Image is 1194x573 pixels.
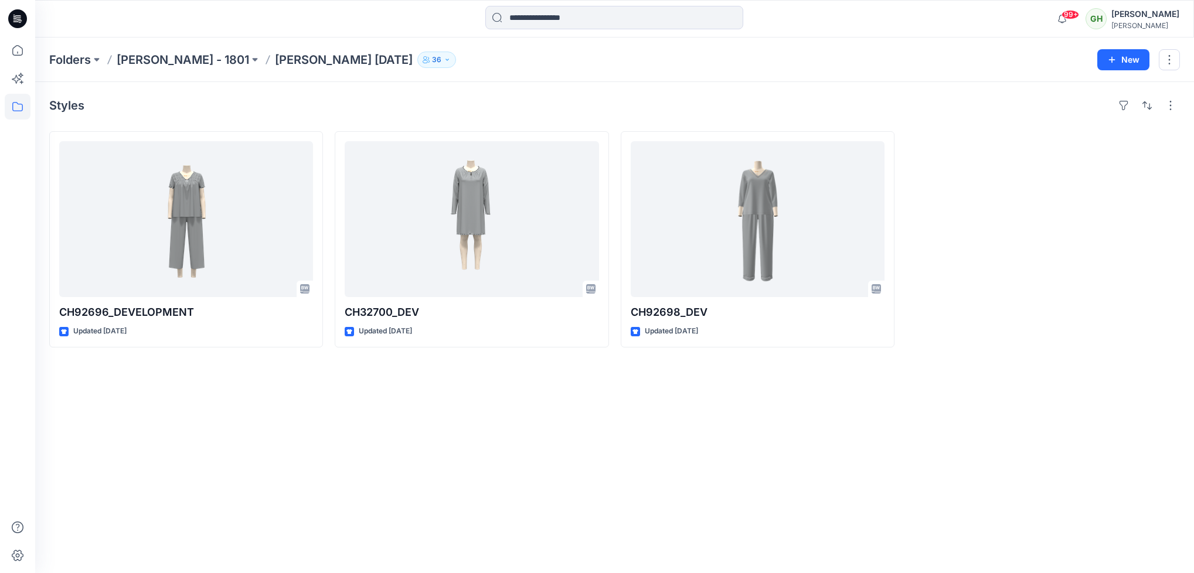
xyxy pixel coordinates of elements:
[1086,8,1107,29] div: GH
[631,304,885,320] p: CH92698_DEV
[1111,7,1179,21] div: [PERSON_NAME]
[59,141,313,297] a: CH92696_DEVELOPMENT
[49,52,91,68] a: Folders
[1062,10,1079,19] span: 99+
[417,52,456,68] button: 36
[1097,49,1149,70] button: New
[117,52,249,68] a: [PERSON_NAME] - 1801
[49,98,84,112] h4: Styles
[359,325,412,337] p: Updated [DATE]
[275,52,413,68] p: [PERSON_NAME] [DATE]
[631,141,885,297] a: CH92698_DEV
[432,53,441,66] p: 36
[1111,21,1179,30] div: [PERSON_NAME]
[345,141,598,297] a: CH32700_DEV
[59,304,313,320] p: CH92696_DEVELOPMENT
[345,304,598,320] p: CH32700_DEV
[73,325,127,337] p: Updated [DATE]
[645,325,698,337] p: Updated [DATE]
